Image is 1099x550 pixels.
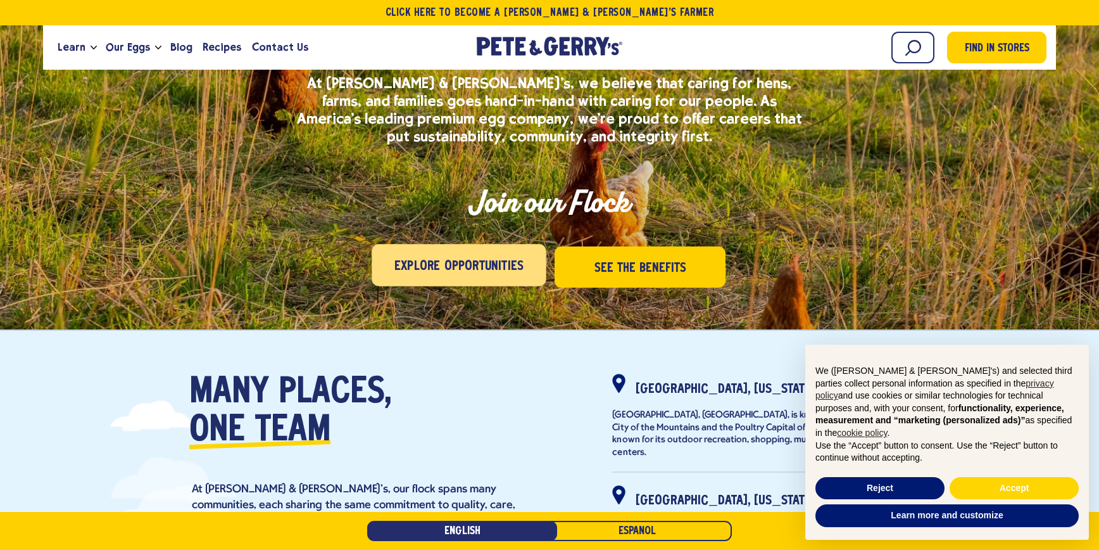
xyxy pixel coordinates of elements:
a: cookie policy [837,428,887,438]
a: Our Eggs [101,30,155,65]
button: Learn more and customize [815,504,1079,527]
a: See the Benefits [555,246,725,288]
strong: [GEOGRAPHIC_DATA], [US_STATE] [636,383,815,395]
button: Open the dropdown menu for Our Eggs [155,46,161,50]
button: Open the dropdown menu for Learn [91,46,97,50]
span: Explore Opportunities [394,257,524,277]
a: Find in Stores [947,32,1046,63]
p: [GEOGRAPHIC_DATA], [GEOGRAPHIC_DATA], is known as the Queen City of the Mountains and the Poultry... [612,409,891,459]
a: English [367,521,557,541]
span: Blog [170,39,192,55]
a: Learn [53,30,91,65]
button: Reject [815,477,945,500]
strong: [GEOGRAPHIC_DATA], [US_STATE] [636,495,815,507]
a: Explore Opportunities [372,245,546,286]
span: Learn [58,39,85,55]
span: Contact Us [252,39,308,55]
button: Accept [950,477,1079,500]
a: Contact Us [247,30,313,65]
a: Español [542,521,732,541]
a: Recipes [198,30,246,65]
span: Many [189,374,269,412]
p: We ([PERSON_NAME] & [PERSON_NAME]'s) and selected third parties collect personal information as s... [815,365,1079,440]
span: See the Benefits [594,259,686,278]
span: one [189,412,245,450]
p: At [PERSON_NAME] & [PERSON_NAME]'s, we believe that caring for hens, farms, and families goes han... [296,74,803,145]
span: places, [279,374,391,412]
span: Find in Stores [965,41,1029,58]
span: Our Eggs [106,39,150,55]
span: team [255,412,330,450]
span: Recipes [203,39,241,55]
div: Notice [795,335,1099,550]
p: Use the “Accept” button to consent. Use the “Reject” button to continue without accepting. [815,440,1079,464]
input: Search [891,32,934,63]
h2: Join our Flock [296,183,803,221]
a: Blog [165,30,198,65]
